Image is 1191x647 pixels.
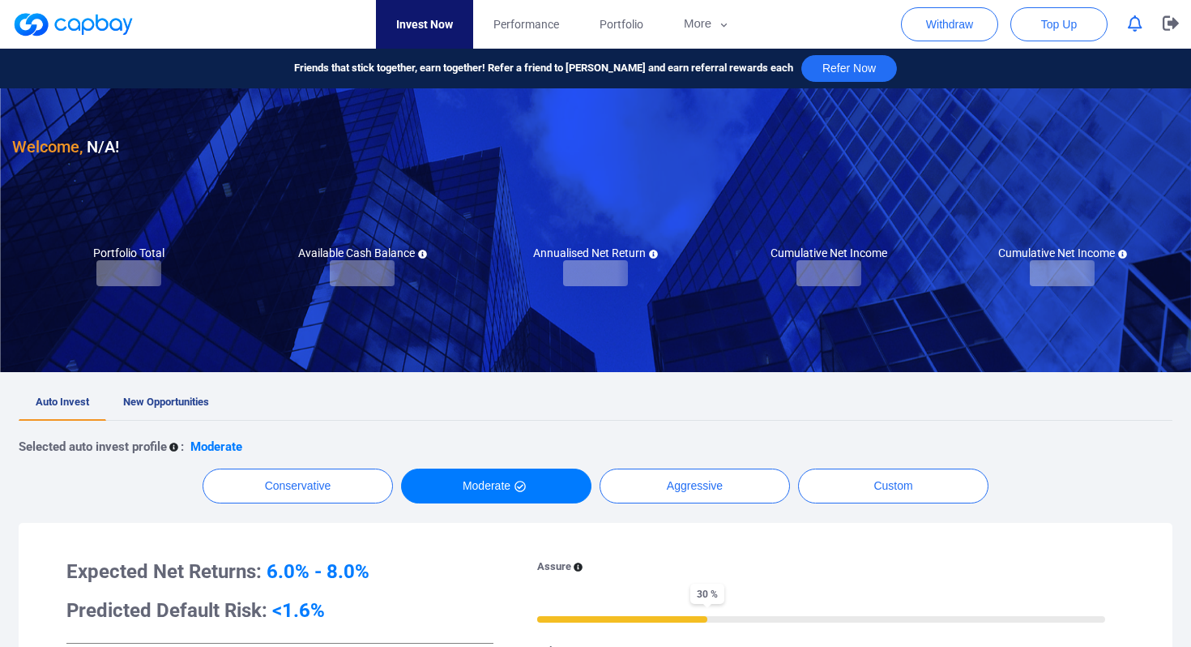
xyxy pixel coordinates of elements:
button: Conservative [203,469,393,503]
span: New Opportunities [123,396,209,408]
h5: Cumulative Net Income [998,246,1127,260]
p: Selected auto invest profile [19,437,167,456]
h3: Predicted Default Risk: [66,598,493,623]
h5: Portfolio Total [93,246,164,260]
span: 30 % [690,584,724,604]
p: Moderate [190,437,242,456]
h5: Annualised Net Return [533,246,658,260]
span: Welcome, [12,137,83,156]
h5: Cumulative Net Income [771,246,887,260]
button: Aggressive [600,469,790,503]
button: Withdraw [901,7,998,41]
span: Portfolio [600,15,643,33]
button: Refer Now [801,55,897,82]
p: Assure [537,559,571,576]
span: Friends that stick together, earn together! Refer a friend to [PERSON_NAME] and earn referral rew... [294,60,793,77]
span: Performance [493,15,559,33]
h3: N/A ! [12,134,119,160]
span: Top Up [1041,16,1077,32]
button: Moderate [401,469,591,503]
span: 6.0% - 8.0% [267,560,369,583]
h5: Available Cash Balance [298,246,427,260]
button: Top Up [1010,7,1108,41]
h3: Expected Net Returns: [66,559,493,585]
p: : [181,437,184,456]
span: Auto Invest [36,396,89,408]
span: <1.6% [272,599,325,622]
button: Custom [798,469,988,503]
